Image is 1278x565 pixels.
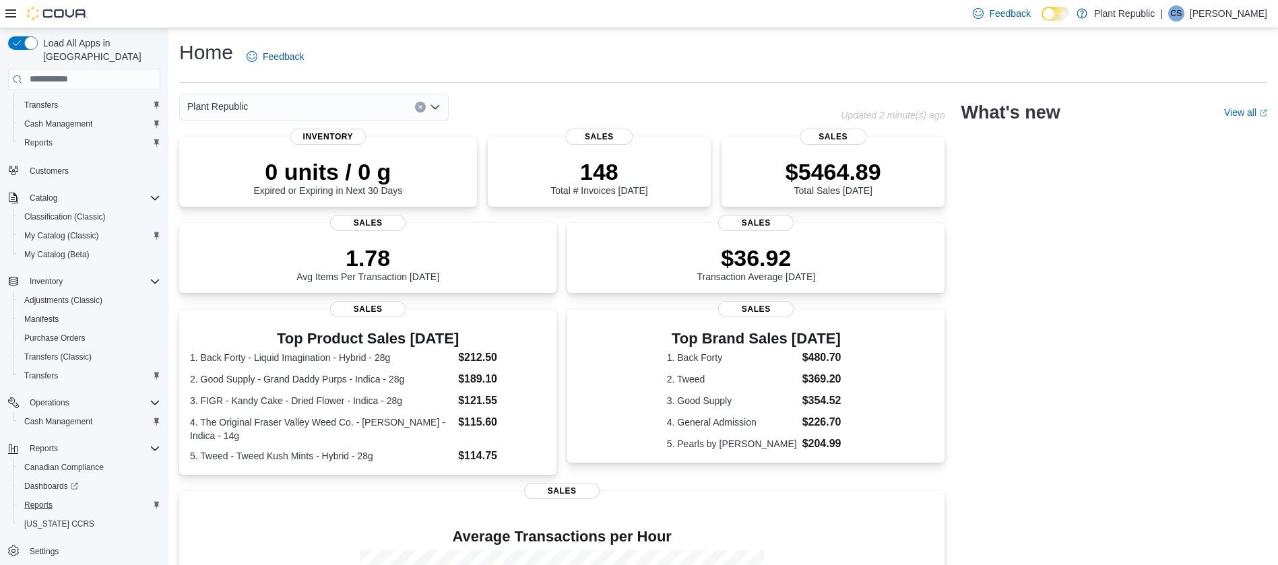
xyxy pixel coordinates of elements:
[30,276,63,287] span: Inventory
[13,366,166,385] button: Transfers
[13,514,166,533] button: [US_STATE] CCRS
[30,397,69,408] span: Operations
[3,272,166,291] button: Inventory
[802,436,845,452] dd: $204.99
[415,102,426,112] button: Clear input
[27,7,88,20] img: Cova
[30,546,59,557] span: Settings
[13,458,166,477] button: Canadian Compliance
[330,215,406,231] span: Sales
[718,215,794,231] span: Sales
[24,462,104,473] span: Canadian Compliance
[19,116,160,132] span: Cash Management
[802,414,845,430] dd: $226.70
[566,129,633,145] span: Sales
[1042,7,1070,21] input: Dark Mode
[330,301,406,317] span: Sales
[667,394,797,407] dt: 3. Good Supply
[13,114,166,133] button: Cash Management
[19,349,160,365] span: Transfers (Classic)
[13,496,166,514] button: Reports
[800,129,866,145] span: Sales
[13,291,166,310] button: Adjustments (Classic)
[13,412,166,431] button: Cash Management
[19,368,160,384] span: Transfers
[19,97,63,113] a: Transfers
[24,273,160,290] span: Inventory
[253,158,402,185] p: 0 units / 0 g
[13,226,166,245] button: My Catalog (Classic)
[13,245,166,264] button: My Catalog (Beta)
[24,440,160,457] span: Reports
[24,119,92,129] span: Cash Management
[24,295,102,306] span: Adjustments (Classic)
[458,393,546,409] dd: $121.55
[1171,5,1182,22] span: CS
[19,292,108,308] a: Adjustments (Classic)
[19,292,160,308] span: Adjustments (Classic)
[24,333,86,343] span: Purchase Orders
[524,483,600,499] span: Sales
[19,459,160,475] span: Canadian Compliance
[718,301,794,317] span: Sales
[667,437,797,451] dt: 5. Pearls by [PERSON_NAME]
[24,395,160,411] span: Operations
[24,543,160,560] span: Settings
[19,246,95,263] a: My Catalog (Beta)
[190,372,453,386] dt: 2. Good Supply - Grand Daddy Purps - Indica - 28g
[667,331,845,347] h3: Top Brand Sales [DATE]
[802,393,845,409] dd: $354.52
[19,497,160,513] span: Reports
[190,351,453,364] dt: 1. Back Forty - Liquid Imagination - Hybrid - 28g
[24,190,63,206] button: Catalog
[24,230,99,241] span: My Catalog (Classic)
[24,163,74,179] a: Customers
[1259,109,1267,117] svg: External link
[190,331,546,347] h3: Top Product Sales [DATE]
[13,207,166,226] button: Classification (Classic)
[961,102,1060,123] h2: What's new
[30,193,57,203] span: Catalog
[24,162,160,178] span: Customers
[19,349,97,365] a: Transfers (Classic)
[19,311,160,327] span: Manifests
[786,158,881,185] p: $5464.89
[24,416,92,427] span: Cash Management
[24,190,160,206] span: Catalog
[30,443,58,454] span: Reports
[3,439,166,458] button: Reports
[989,7,1030,20] span: Feedback
[190,416,453,442] dt: 4. The Original Fraser Valley Weed Co. - [PERSON_NAME] - Indica - 14g
[802,350,845,366] dd: $480.70
[19,311,64,327] a: Manifests
[13,329,166,347] button: Purchase Orders
[458,371,546,387] dd: $189.10
[30,166,69,176] span: Customers
[187,98,248,114] span: Plant Republic
[19,516,160,532] span: Washington CCRS
[19,516,100,532] a: [US_STATE] CCRS
[19,413,160,430] span: Cash Management
[24,100,58,110] span: Transfers
[190,394,453,407] dt: 3. FIGR - Kandy Cake - Dried Flower - Indica - 28g
[19,135,58,151] a: Reports
[3,541,166,561] button: Settings
[19,209,160,225] span: Classification (Classic)
[24,273,68,290] button: Inventory
[1042,21,1042,22] span: Dark Mode
[13,477,166,496] a: Dashboards
[24,249,90,260] span: My Catalog (Beta)
[19,97,160,113] span: Transfers
[296,244,439,282] div: Avg Items Per Transaction [DATE]
[697,244,816,282] div: Transaction Average [DATE]
[3,160,166,180] button: Customers
[13,310,166,329] button: Manifests
[802,371,845,387] dd: $369.20
[19,478,84,494] a: Dashboards
[13,347,166,366] button: Transfers (Classic)
[13,96,166,114] button: Transfers
[24,481,78,492] span: Dashboards
[24,440,63,457] button: Reports
[241,43,309,70] a: Feedback
[38,36,160,63] span: Load All Apps in [GEOGRAPHIC_DATA]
